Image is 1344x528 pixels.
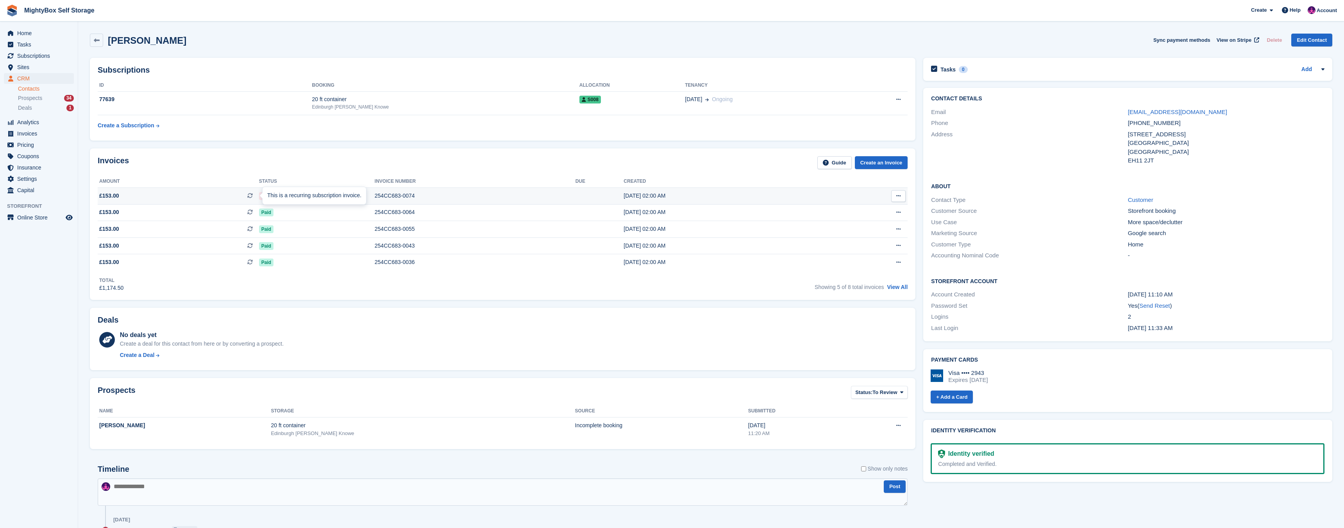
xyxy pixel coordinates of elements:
div: [PHONE_NUMBER] [1128,119,1324,128]
a: Customer [1128,196,1153,203]
span: Help [1290,6,1301,14]
div: £1,174.50 [99,284,123,292]
div: [DATE] 02:00 AM [624,192,828,200]
div: No deals yet [120,330,284,340]
input: Show only notes [861,465,866,473]
span: Paid [259,209,273,216]
div: Last Login [931,324,1128,333]
button: Sync payment methods [1153,34,1210,46]
h2: Storefront Account [931,277,1324,285]
th: Name [98,405,271,417]
th: Submitted [748,405,848,417]
a: Contacts [18,85,74,93]
div: Marketing Source [931,229,1128,238]
th: Source [575,405,748,417]
div: [GEOGRAPHIC_DATA] [1128,139,1324,148]
div: 34 [64,95,74,102]
span: £153.00 [99,225,119,233]
button: Delete [1264,34,1285,46]
th: Due [575,175,624,188]
span: Paid [259,242,273,250]
div: 254CC683-0064 [375,208,575,216]
a: menu [4,173,74,184]
a: [EMAIL_ADDRESS][DOMAIN_NAME] [1128,109,1227,115]
th: ID [98,79,312,92]
div: 254CC683-0055 [375,225,575,233]
div: Email [931,108,1128,117]
img: stora-icon-8386f47178a22dfd0bd8f6a31ec36ba5ce8667c1dd55bd0f319d3a0aa187defe.svg [6,5,18,16]
img: Visa Logo [931,369,943,382]
a: Deals 1 [18,104,74,112]
div: [DATE] 02:00 AM [624,258,828,266]
span: Create [1251,6,1267,14]
div: Customer Type [931,240,1128,249]
a: menu [4,185,74,196]
div: Identity verified [945,449,994,458]
th: Invoice number [375,175,575,188]
label: Show only notes [861,465,908,473]
div: Create a Subscription [98,121,154,130]
div: This is a recurring subscription invoice. [263,187,366,204]
div: 77639 [98,95,312,103]
div: Customer Source [931,207,1128,216]
a: Preview store [64,213,74,222]
span: Invoices [17,128,64,139]
button: Status: To Review [851,386,908,399]
div: Storefront booking [1128,207,1324,216]
span: Settings [17,173,64,184]
span: Paid [259,259,273,266]
img: Richard Marsh [102,482,110,491]
span: Coupons [17,151,64,162]
div: Password Set [931,301,1128,310]
a: menu [4,212,74,223]
a: Edit Contact [1291,34,1332,46]
div: [DATE] [748,421,848,430]
th: Allocation [579,79,685,92]
div: [DATE] 02:00 AM [624,225,828,233]
div: Edinburgh [PERSON_NAME] Knowe [271,430,575,437]
a: menu [4,50,74,61]
span: S008 [579,96,601,103]
span: Subscriptions [17,50,64,61]
span: Retrying [259,192,283,200]
span: [DATE] [685,95,702,103]
a: menu [4,162,74,173]
span: £153.00 [99,242,119,250]
span: Online Store [17,212,64,223]
h2: [PERSON_NAME] [108,35,186,46]
div: Accounting Nominal Code [931,251,1128,260]
a: Create a Subscription [98,118,159,133]
div: [DATE] 02:00 AM [624,242,828,250]
a: menu [4,139,74,150]
div: - [1128,251,1324,260]
th: Amount [98,175,259,188]
h2: Payment cards [931,357,1324,363]
div: 254CC683-0074 [375,192,575,200]
div: 2 [1128,312,1324,321]
div: Total [99,277,123,284]
span: Insurance [17,162,64,173]
div: [GEOGRAPHIC_DATA] [1128,148,1324,157]
div: 20 ft container [312,95,579,103]
button: Post [884,480,906,493]
div: Completed and Verified. [938,460,1317,468]
div: 0 [959,66,968,73]
th: Created [624,175,828,188]
span: Status: [855,389,872,396]
div: Home [1128,240,1324,249]
span: Pricing [17,139,64,150]
span: Analytics [17,117,64,128]
div: Account Created [931,290,1128,299]
h2: Contact Details [931,96,1324,102]
span: Storefront [7,202,78,210]
div: Incomplete booking [575,421,748,430]
div: Contact Type [931,196,1128,205]
th: Status [259,175,375,188]
div: 1 [66,105,74,111]
a: menu [4,73,74,84]
h2: About [931,182,1324,190]
h2: Deals [98,316,118,325]
a: menu [4,128,74,139]
time: 2025-03-19 11:33:11 UTC [1128,325,1173,331]
div: EH11 2JT [1128,156,1324,165]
